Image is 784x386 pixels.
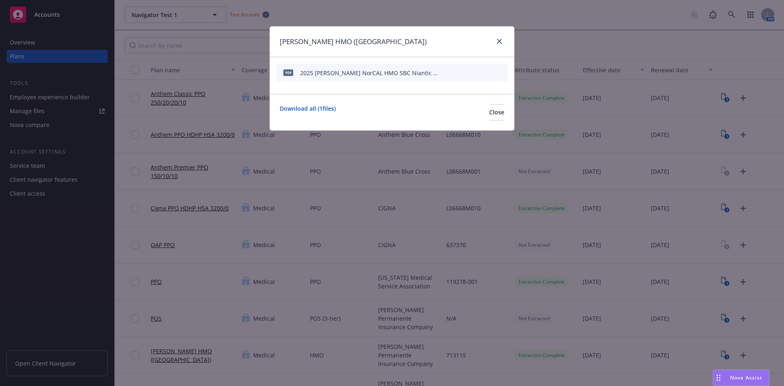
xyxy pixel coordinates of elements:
button: Close [489,104,504,120]
span: pdf [283,69,293,76]
div: 2025 [PERSON_NAME] NorCAL HMO SBC Niantic Spatial.pdf [300,69,440,77]
a: Download all ( 1 files) [280,104,336,120]
a: close [494,36,504,46]
button: preview file [484,67,491,79]
span: Nova Assist [730,374,762,381]
span: Close [489,108,504,116]
button: download file [471,67,477,79]
button: Nova Assist [713,370,769,386]
button: archive file [498,67,504,79]
h1: [PERSON_NAME] HMO ([GEOGRAPHIC_DATA]) [280,36,427,47]
div: Drag to move [713,370,724,386]
button: start extraction [454,67,464,79]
